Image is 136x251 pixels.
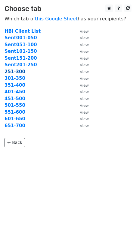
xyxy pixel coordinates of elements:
[5,35,37,40] a: Sent001-050
[5,16,131,22] p: Which tab of has your recipients?
[35,16,78,22] a: this Google Sheet
[5,4,131,13] h3: Choose tab
[80,117,89,121] small: View
[80,49,89,54] small: View
[74,103,89,108] a: View
[5,116,25,121] a: 601-650
[74,89,89,94] a: View
[80,70,89,74] small: View
[74,76,89,81] a: View
[74,109,89,115] a: View
[5,103,25,108] a: 501-550
[5,28,41,34] a: HBI Client List
[80,63,89,67] small: View
[80,83,89,88] small: View
[74,62,89,67] a: View
[74,69,89,74] a: View
[5,62,37,67] a: Sent201-250
[5,123,25,128] a: 651-700
[80,124,89,128] small: View
[80,103,89,108] small: View
[80,36,89,40] small: View
[74,55,89,61] a: View
[80,43,89,47] small: View
[5,76,25,81] a: 301-350
[80,56,89,61] small: View
[74,96,89,101] a: View
[5,55,37,61] a: Sent151-200
[5,89,25,94] a: 401-450
[80,90,89,94] small: View
[106,222,136,251] iframe: Chat Widget
[5,69,25,74] a: 251-300
[74,123,89,128] a: View
[74,42,89,47] a: View
[74,28,89,34] a: View
[5,138,25,147] a: ← Back
[5,49,37,54] a: Sent101-150
[5,109,25,115] a: 551-600
[5,42,37,47] a: Sent051-100
[80,29,89,34] small: View
[5,82,25,88] a: 351-400
[80,97,89,101] small: View
[74,116,89,121] a: View
[74,49,89,54] a: View
[80,76,89,81] small: View
[74,35,89,40] a: View
[74,82,89,88] a: View
[80,110,89,115] small: View
[5,96,25,101] a: 451-500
